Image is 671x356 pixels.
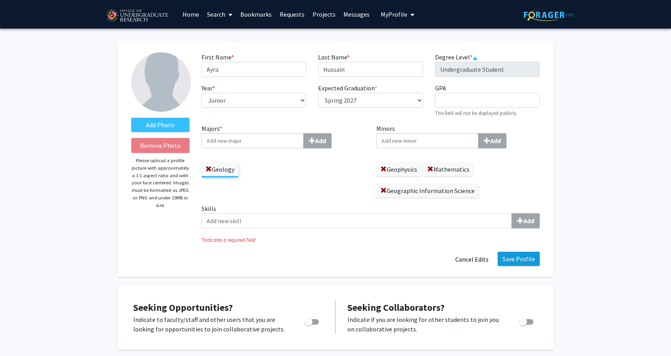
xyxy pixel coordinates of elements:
[318,52,350,62] label: Last Name
[376,133,479,148] input: MinorsAdd
[435,110,518,116] small: This field will not be displayed publicly.
[318,83,377,93] label: Expected Graduation
[201,133,304,148] input: Majors*Add
[133,301,233,314] span: Seeking Opportunities?
[201,213,512,228] input: SkillsAdd
[131,138,190,153] button: Remove Photo
[201,236,540,244] i: Indicates a required field
[516,315,538,327] div: Toggle
[131,52,191,112] img: Profile Picture
[178,0,203,28] a: Home
[523,217,534,225] b: Add
[376,184,479,197] label: Geographic Information Science
[201,163,238,176] label: Geology
[301,315,323,327] div: Toggle
[435,52,477,62] label: Degree Level
[201,52,234,62] label: First Name
[347,315,504,334] p: Indicate if you are looking for other students to join you on collaborative projects.
[104,6,171,26] img: University of Maryland Logo
[133,315,289,334] p: Indicate to faculty/staff and other users that you are looking for opportunities to join collabor...
[478,133,506,148] button: Minors
[131,118,190,132] label: AddProfile Picture
[498,252,540,266] button: Save Profile
[376,124,540,148] label: Minors
[201,204,540,228] label: Skills
[315,137,326,145] b: Add
[276,0,309,28] a: Requests
[339,0,374,28] a: Messages
[303,133,332,148] button: Majors*
[435,83,446,93] label: GPA
[490,137,501,145] b: Add
[473,56,477,60] svg: This information is provided and automatically updated by University of Maryland and is not edita...
[376,163,421,176] label: Geophysics
[347,301,445,314] span: Seeking Collaborators?
[201,83,215,93] label: Year
[201,124,365,148] label: Majors
[524,9,573,21] img: ForagerOne Logo
[512,213,540,228] button: Skills
[309,0,339,28] a: Projects
[450,252,494,267] button: Cancel Edits
[131,157,190,209] p: Please upload a profile picture with approximately a 1:1 aspect ratio and with your face centered...
[203,0,236,28] a: Search
[236,0,276,28] a: Bookmarks
[6,320,34,350] iframe: Chat
[423,163,474,176] label: Mathematics
[381,10,407,18] span: My Profile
